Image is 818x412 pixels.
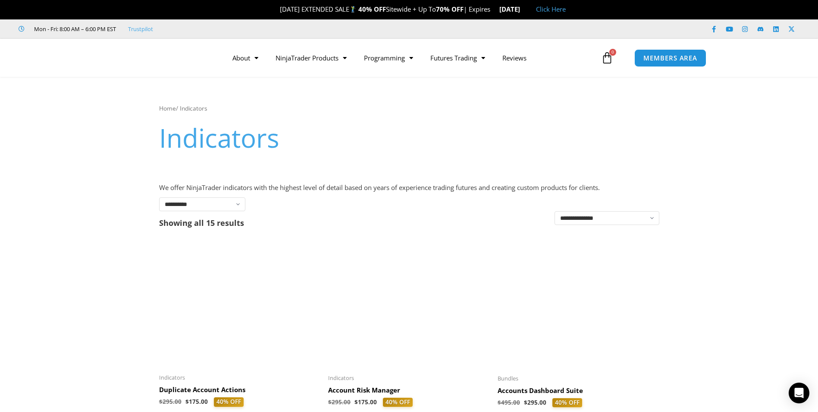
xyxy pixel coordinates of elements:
a: Accounts Dashboard Suite [498,387,658,398]
span: $ [524,399,527,406]
span: Mon - Fri: 8:00 AM – 6:00 PM EST [32,24,116,34]
a: Programming [355,48,422,68]
a: Duplicate Account Actions [159,386,320,397]
img: 🏭 [520,6,527,13]
span: Bundles [498,375,658,382]
span: $ [354,398,358,406]
h1: Indicators [159,120,659,156]
a: About [224,48,267,68]
nav: Menu [224,48,599,68]
select: Shop order [555,211,659,225]
span: [DATE] EXTENDED SALE Sitewide + Up To | Expires [271,5,499,13]
div: Open Intercom Messenger [789,383,809,403]
span: $ [185,398,189,406]
img: Account Risk Manager [328,241,489,369]
bdi: 295.00 [328,398,351,406]
span: MEMBERS AREA [643,55,697,61]
span: $ [498,399,501,406]
img: LogoAI | Affordable Indicators – NinjaTrader [100,42,193,73]
strong: 70% OFF [436,5,464,13]
a: Reviews [494,48,535,68]
a: Futures Trading [422,48,494,68]
img: ⌛ [491,6,497,13]
span: 40% OFF [552,398,582,408]
a: MEMBERS AREA [634,49,706,67]
img: 🏌️‍♂️ [350,6,356,13]
strong: [DATE] [499,5,527,13]
a: Trustpilot [128,24,153,34]
h2: Account Risk Manager [328,386,489,395]
img: Accounts Dashboard Suite [498,241,658,369]
p: Showing all 15 results [159,219,244,227]
a: Click Here [536,5,566,13]
bdi: 295.00 [524,399,546,406]
a: Home [159,104,176,112]
h2: Accounts Dashboard Suite [498,387,658,395]
img: 🎉 [273,6,279,13]
bdi: 175.00 [185,398,208,406]
h2: Duplicate Account Actions [159,386,320,394]
span: Indicators [328,374,489,382]
p: We offer NinjaTrader indicators with the highest level of detail based on years of experience tra... [159,182,659,194]
bdi: 175.00 [354,398,377,406]
a: Account Risk Manager [328,386,489,398]
span: 0 [609,49,616,56]
span: $ [328,398,332,406]
strong: 40% OFF [358,5,386,13]
a: 0 [588,45,626,70]
bdi: 295.00 [159,398,182,406]
img: Duplicate Account Actions [159,241,320,369]
bdi: 495.00 [498,399,520,406]
span: $ [159,398,163,406]
span: 40% OFF [383,398,413,407]
span: Indicators [159,374,320,381]
nav: Breadcrumb [159,103,659,114]
span: 40% OFF [214,397,244,407]
a: NinjaTrader Products [267,48,355,68]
